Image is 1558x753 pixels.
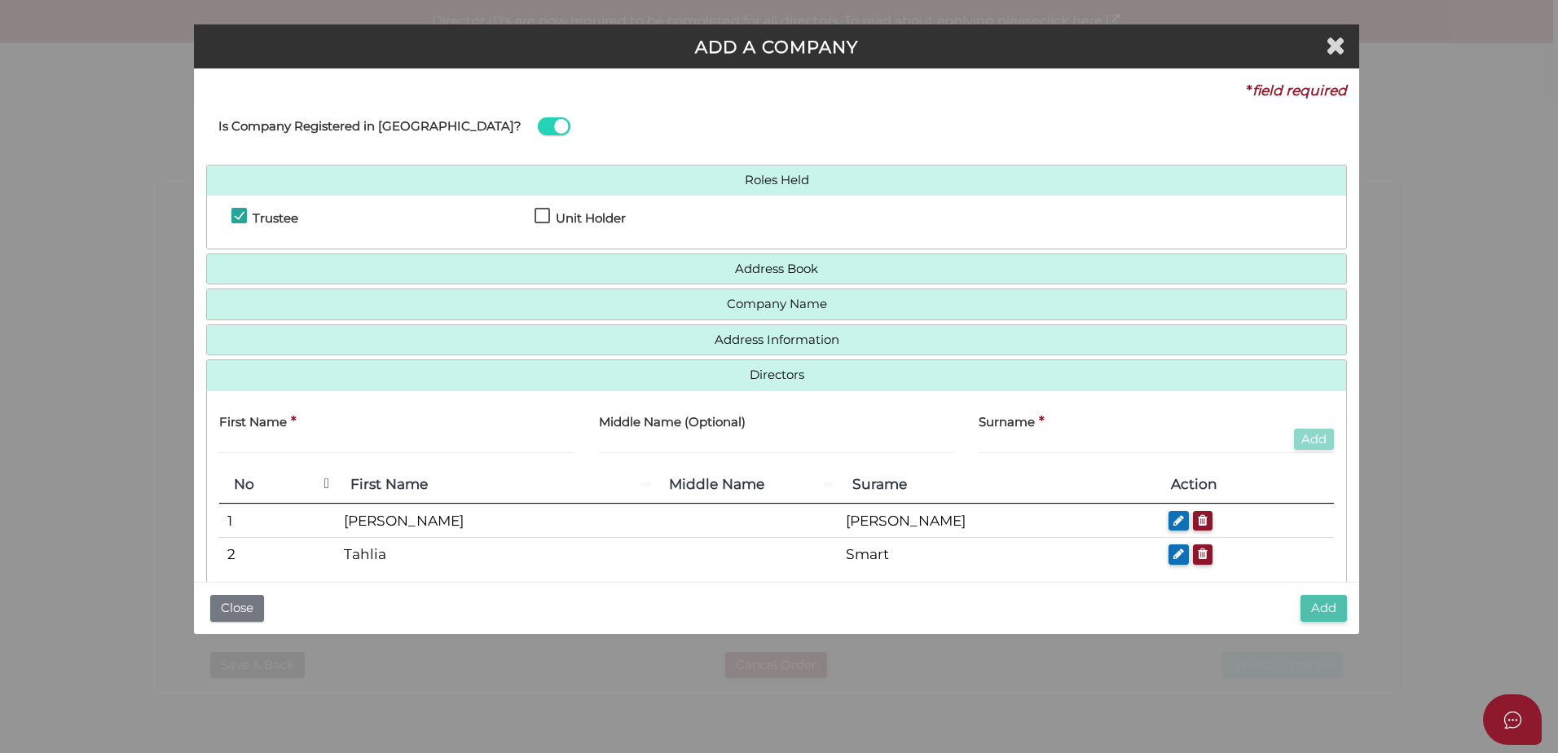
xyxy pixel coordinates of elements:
button: Add [1301,595,1347,622]
a: Company Name [219,297,1334,311]
h4: First Name [219,416,287,429]
td: Tahlia [336,537,654,571]
h4: Surname [979,416,1035,429]
button: Close [210,595,264,622]
td: 2 [219,537,336,571]
th: No: activate to sort column descending [219,466,336,504]
th: Action [1156,466,1334,504]
td: [PERSON_NAME] [838,504,1156,538]
button: Add [1294,429,1334,451]
td: [PERSON_NAME] [336,504,654,538]
a: Address Information [219,333,1334,347]
a: Directors [219,368,1334,382]
th: First Name: activate to sort column ascending [336,466,654,504]
th: Surame [838,466,1156,504]
a: Address Book [219,262,1334,276]
button: Open asap [1483,694,1542,745]
td: Smart [838,537,1156,571]
h4: Middle Name (Optional) [599,416,746,429]
td: 1 [219,504,336,538]
th: Middle Name: activate to sort column ascending [654,466,838,504]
